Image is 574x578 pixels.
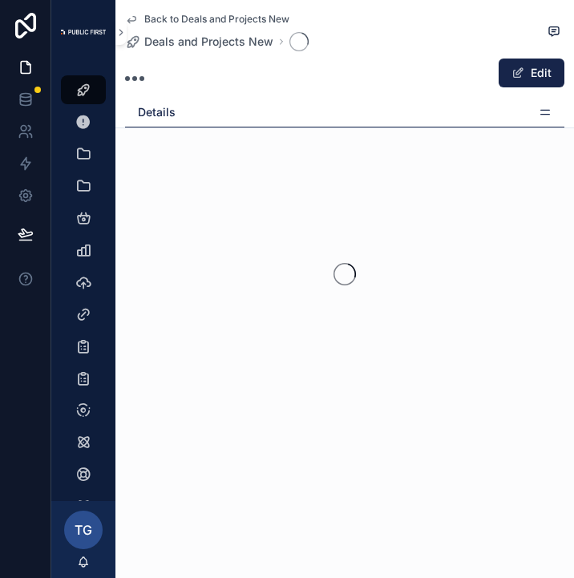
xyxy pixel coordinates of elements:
[499,59,564,87] button: Edit
[61,30,106,34] img: App logo
[125,13,289,26] a: Back to Deals and Projects New
[138,104,176,120] span: Details
[144,13,289,26] span: Back to Deals and Projects New
[144,34,273,50] span: Deals and Projects New
[125,34,273,50] a: Deals and Projects New
[51,64,115,501] div: scrollable content
[75,520,92,540] span: TG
